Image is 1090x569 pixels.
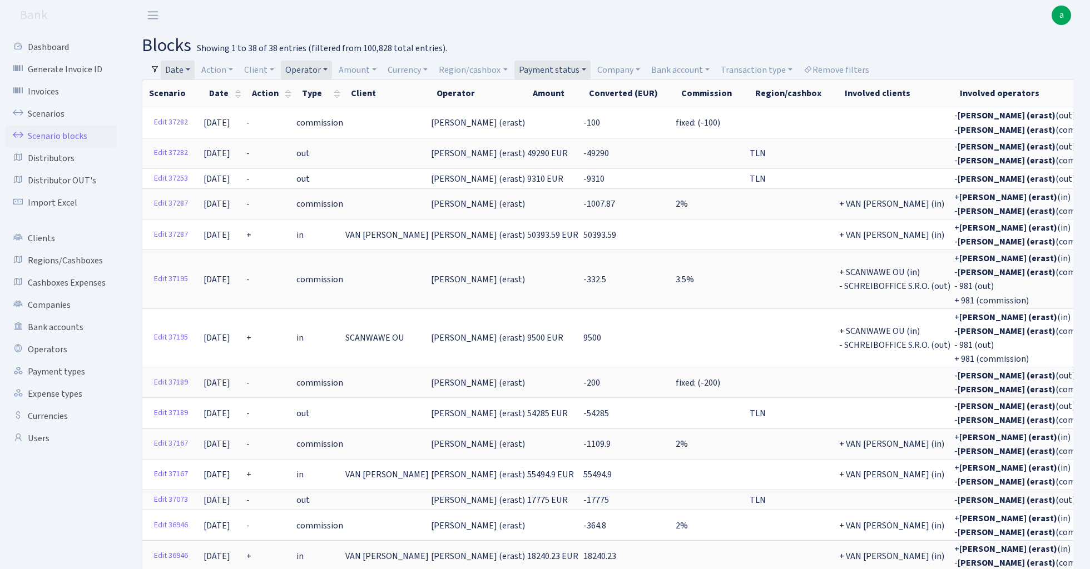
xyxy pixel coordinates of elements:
[246,332,251,344] span: +
[676,520,688,532] span: 2%
[246,438,250,450] span: -
[246,229,251,241] span: +
[149,405,193,422] a: Edit 37189
[296,438,343,450] span: commission
[958,173,1056,185] strong: [PERSON_NAME] (erast)
[6,36,117,58] a: Dashboard
[431,494,525,506] span: [PERSON_NAME] (erast)
[139,6,167,24] button: Toggle navigation
[958,141,1056,153] strong: [PERSON_NAME] (erast)
[527,173,563,185] span: 9310 EUR
[204,494,230,506] span: [DATE]
[6,125,117,147] a: Scenario blocks
[296,494,310,506] span: out
[149,170,193,187] a: Edit 37253
[204,273,230,286] span: [DATE]
[583,332,601,344] span: 9500
[149,435,193,452] a: Edit 37167
[6,58,117,81] a: Generate Invoice ID
[296,407,310,420] span: out
[676,198,688,210] span: 2%
[799,61,874,79] a: Remove filters
[246,117,250,129] span: -
[431,468,525,481] span: [PERSON_NAME] (erast)
[839,520,944,532] span: + VAN [PERSON_NAME] (in)
[959,462,1057,474] strong: [PERSON_NAME] (erast)
[958,236,1056,248] strong: [PERSON_NAME] (erast)
[6,316,117,338] a: Bank accounts
[527,147,568,159] span: 49290 EUR
[676,438,688,450] span: 2%
[149,114,193,131] a: Edit 37282
[383,61,432,79] a: Currency
[6,338,117,361] a: Operators
[6,383,117,405] a: Expense types
[6,427,117,450] a: Users
[245,80,295,107] th: Action : activate to sort column ascending
[514,61,591,79] a: Payment status
[6,272,117,294] a: Cashboxes Expenses
[958,266,1056,278] strong: [PERSON_NAME] (erast)
[958,325,1056,337] strong: [PERSON_NAME] (erast)
[296,117,343,129] span: commission
[240,61,279,79] a: Client
[750,494,766,506] span: TLN
[583,468,612,481] span: 55494.9
[583,550,616,562] span: 18240.23
[593,61,645,79] a: Company
[959,222,1057,234] strong: [PERSON_NAME] (erast)
[197,61,237,79] a: Action
[954,173,1075,185] span: - (out)
[246,377,250,389] span: -
[527,494,568,506] span: 17775 EUR
[527,332,563,344] span: 9500 EUR
[958,400,1056,412] strong: [PERSON_NAME] (erast)
[246,494,250,506] span: -
[959,252,1057,264] strong: [PERSON_NAME] (erast)
[430,80,526,107] th: Operator
[583,273,606,286] span: -332.5
[296,332,304,344] span: in
[431,550,525,562] span: [PERSON_NAME] (erast)
[959,191,1057,203] strong: [PERSON_NAME] (erast)
[204,377,230,389] span: [DATE]
[204,229,230,241] span: [DATE]
[526,80,582,107] th: Amount
[149,547,193,565] a: Edit 36946
[527,468,574,481] span: 55494.9 EUR
[149,374,193,391] a: Edit 37189
[142,33,191,58] span: blocks
[6,227,117,249] a: Clients
[296,147,310,159] span: out
[6,361,117,383] a: Payment types
[431,198,525,210] span: [PERSON_NAME] (erast)
[431,377,525,389] span: [PERSON_NAME] (erast)
[246,550,251,562] span: +
[204,550,230,562] span: [DATE]
[149,195,193,212] a: Edit 37287
[149,144,193,162] a: Edit 37282
[246,520,250,532] span: -
[6,169,117,192] a: Distributor OUT's
[958,494,1056,506] strong: [PERSON_NAME] (erast)
[647,61,714,79] a: Bank account
[6,192,117,214] a: Import Excel
[527,229,578,241] span: 50393.59 EUR
[149,466,193,483] a: Edit 37167
[959,431,1057,443] strong: [PERSON_NAME] (erast)
[296,377,343,389] span: commission
[149,329,193,346] a: Edit 37195
[839,550,944,562] span: + VAN [PERSON_NAME] (in)
[246,173,250,185] span: -
[839,266,950,292] span: + SCANWAWE OU (in) - SCHREIBOFFICE S.R.O. (out)
[839,325,950,351] span: + SCANWAWE OU (in) - SCHREIBOFFICE S.R.O. (out)
[675,80,749,107] th: Commission
[345,468,429,481] span: VAN [PERSON_NAME]
[676,117,720,129] span: fixed: (-100)
[583,494,609,506] span: -17775
[839,198,944,210] span: + VAN [PERSON_NAME] (in)
[281,61,332,79] a: Operator
[958,557,1056,569] strong: [PERSON_NAME] (erast)
[431,147,525,159] span: [PERSON_NAME] (erast)
[958,110,1056,122] strong: [PERSON_NAME] (erast)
